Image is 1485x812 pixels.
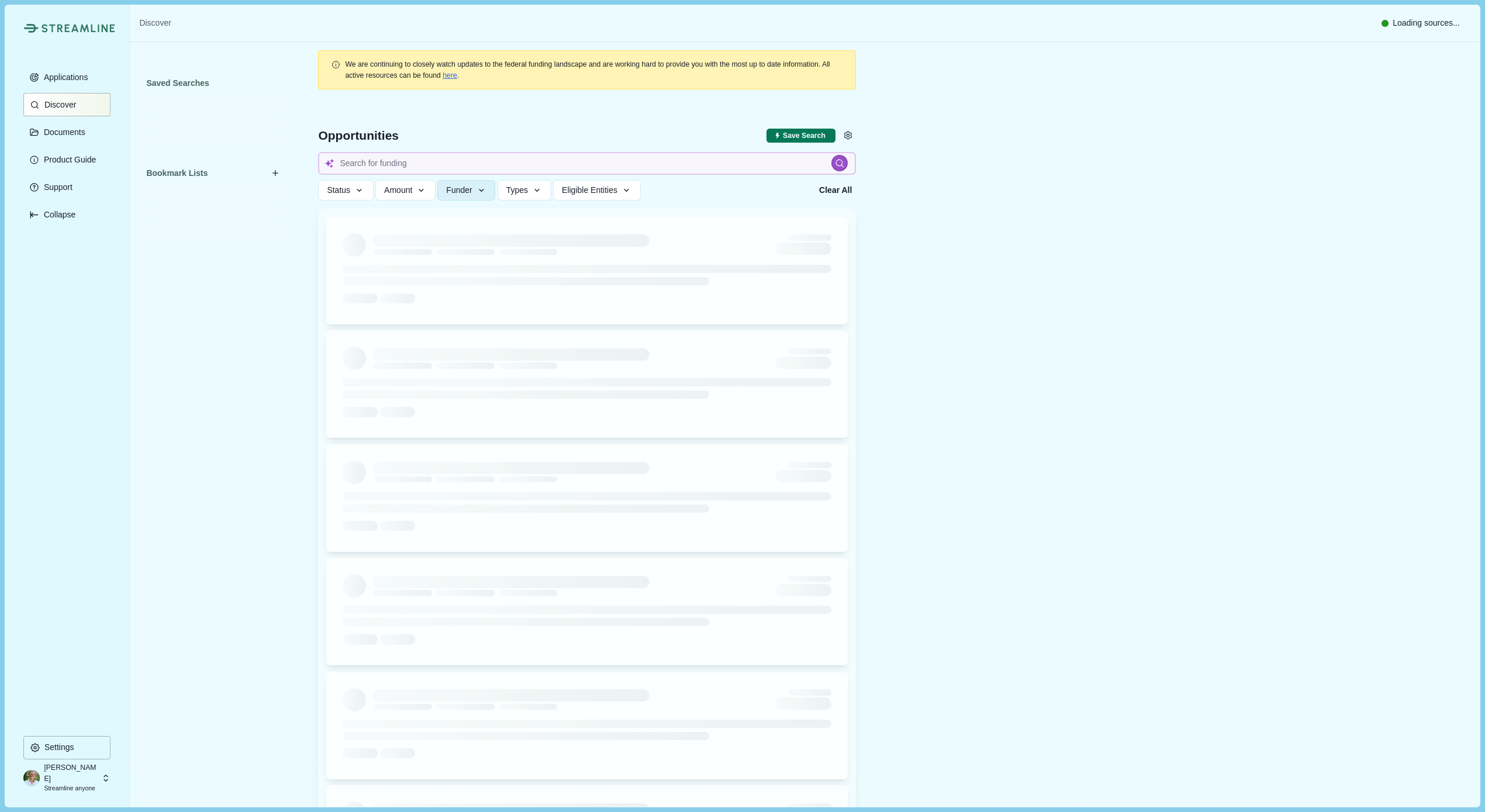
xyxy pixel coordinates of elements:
[443,71,457,80] a: here
[23,736,110,763] a: Settings
[40,182,72,192] p: Support
[23,770,40,786] img: profile picture
[146,77,209,89] span: Saved Searches
[437,180,495,201] button: Funder
[23,736,110,759] button: Settings
[345,59,843,81] div: .
[23,148,110,171] button: Product Guide
[446,185,472,195] span: Funder
[40,127,85,137] p: Documents
[553,180,640,201] button: Eligible Entities
[23,175,110,199] button: Support
[327,185,350,195] span: Status
[815,180,856,201] button: Clear All
[23,23,38,33] img: Streamline Climate Logo
[44,762,98,784] p: [PERSON_NAME]
[318,152,856,175] input: Search for funding
[23,203,110,226] button: Expand
[345,60,830,79] span: We are continuing to closely watch updates to the federal funding landscape and are working hard ...
[146,167,208,179] span: Bookmark Lists
[1393,17,1459,29] span: Loading sources...
[562,185,617,195] span: Eligible Entities
[840,127,856,144] button: Settings
[318,129,399,141] span: Opportunities
[40,742,74,752] p: Settings
[40,100,76,110] p: Discover
[318,180,373,201] button: Status
[384,185,412,195] span: Amount
[40,210,75,220] p: Collapse
[23,23,110,33] a: Streamline Climate LogoStreamline Climate Logo
[139,17,171,29] a: Discover
[40,72,88,82] p: Applications
[23,93,110,116] button: Discover
[23,120,110,144] button: Documents
[42,24,115,33] img: Streamline Climate Logo
[766,129,835,143] button: Save current search & filters
[506,185,528,195] span: Types
[498,180,551,201] button: Types
[40,155,96,165] p: Product Guide
[23,65,110,89] button: Applications
[44,784,98,793] p: Streamline anyone
[375,180,436,201] button: Amount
